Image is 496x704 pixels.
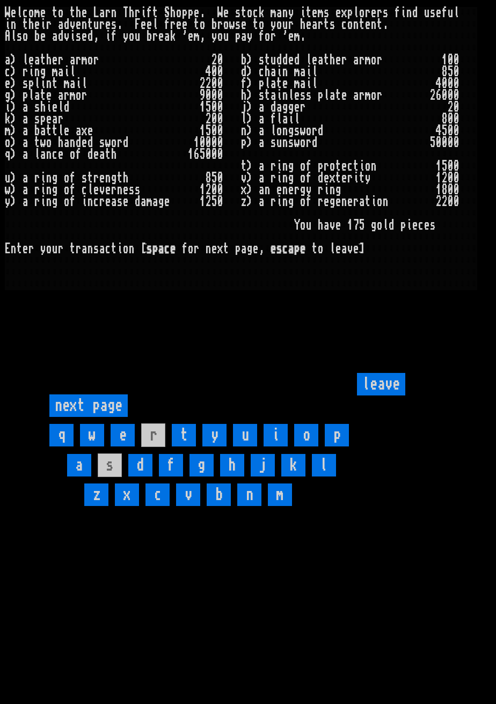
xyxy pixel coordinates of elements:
[265,66,271,78] div: h
[158,31,164,42] div: e
[400,7,406,19] div: i
[40,31,46,42] div: e
[217,7,223,19] div: W
[123,7,129,19] div: T
[282,31,288,42] div: '
[111,424,135,446] input: e
[454,7,459,19] div: l
[241,19,247,31] div: e
[28,19,34,31] div: h
[268,483,292,506] input: m
[265,78,271,90] div: l
[206,78,211,90] div: 2
[442,7,448,19] div: f
[64,90,70,101] div: r
[282,19,288,31] div: u
[454,66,459,78] div: 0
[412,7,418,19] div: d
[324,54,330,66] div: t
[282,54,288,66] div: d
[251,454,275,476] input: j
[200,7,206,19] div: .
[11,54,17,66] div: )
[383,19,389,31] div: .
[111,31,117,42] div: f
[233,424,257,446] input: u
[28,90,34,101] div: l
[70,54,76,66] div: a
[371,54,377,66] div: o
[241,66,247,78] div: d
[207,483,231,506] input: b
[318,19,324,31] div: r
[87,19,93,31] div: t
[176,483,200,506] input: v
[76,7,82,19] div: h
[294,424,318,446] input: o
[40,54,46,66] div: t
[306,78,312,90] div: i
[217,66,223,78] div: 0
[223,19,229,31] div: o
[135,19,141,31] div: F
[64,66,70,78] div: i
[253,7,259,19] div: c
[5,19,11,31] div: i
[365,54,371,66] div: m
[52,78,58,90] div: t
[194,19,200,31] div: t
[353,7,359,19] div: l
[281,454,305,476] input: k
[52,7,58,19] div: t
[123,31,129,42] div: y
[34,31,40,42] div: b
[359,19,365,31] div: t
[182,7,188,19] div: p
[294,31,300,42] div: m
[318,7,324,19] div: m
[87,31,93,42] div: d
[371,19,377,31] div: n
[312,78,318,90] div: l
[141,7,147,19] div: i
[40,90,46,101] div: t
[288,7,294,19] div: y
[241,7,247,19] div: t
[211,54,217,66] div: 2
[330,19,335,31] div: s
[194,31,200,42] div: m
[288,19,294,31] div: r
[194,7,200,19] div: e
[442,54,448,66] div: 1
[82,31,87,42] div: e
[170,7,176,19] div: h
[70,90,76,101] div: m
[259,7,265,19] div: k
[5,78,11,90] div: e
[58,90,64,101] div: a
[306,54,312,66] div: l
[23,78,28,90] div: s
[406,7,412,19] div: n
[454,78,459,90] div: 0
[276,54,282,66] div: d
[28,78,34,90] div: p
[288,54,294,66] div: e
[159,454,183,476] input: f
[294,78,300,90] div: m
[241,31,247,42] div: a
[353,19,359,31] div: n
[76,31,82,42] div: s
[34,66,40,78] div: n
[34,19,40,31] div: e
[11,78,17,90] div: )
[105,19,111,31] div: e
[147,31,152,42] div: b
[182,19,188,31] div: e
[325,424,349,446] input: p
[377,19,383,31] div: t
[70,19,76,31] div: v
[17,31,23,42] div: s
[111,19,117,31] div: s
[223,31,229,42] div: u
